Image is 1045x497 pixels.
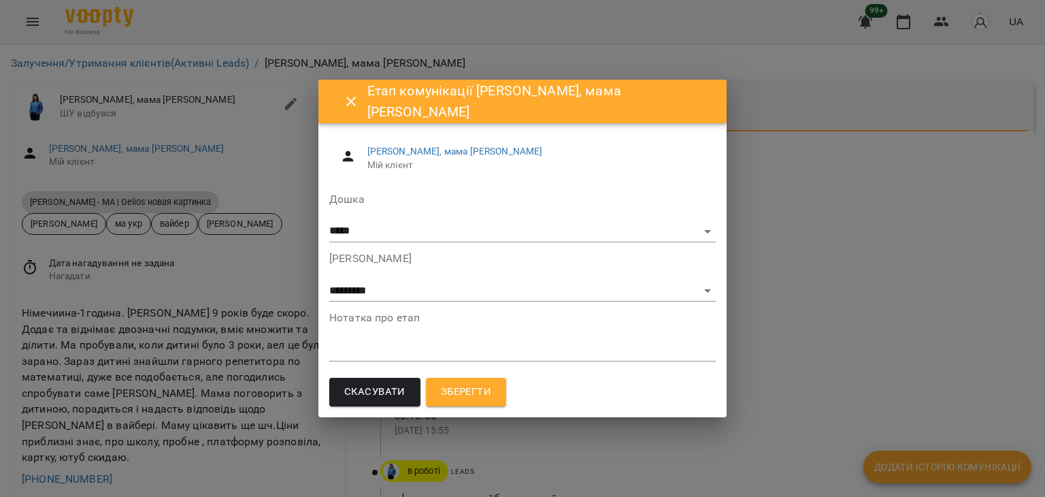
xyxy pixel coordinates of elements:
span: Скасувати [344,383,405,401]
span: Мій клієнт [367,159,705,172]
button: Close [335,85,367,118]
span: Зберегти [441,383,491,401]
a: [PERSON_NAME], мама [PERSON_NAME] [367,146,543,157]
button: Скасувати [329,378,420,406]
button: Зберегти [426,378,506,406]
h6: Етап комунікації [PERSON_NAME], мама [PERSON_NAME] [367,80,710,123]
label: Нотатка про етап [329,312,716,323]
label: Дошка [329,194,716,205]
label: [PERSON_NAME] [329,253,716,264]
